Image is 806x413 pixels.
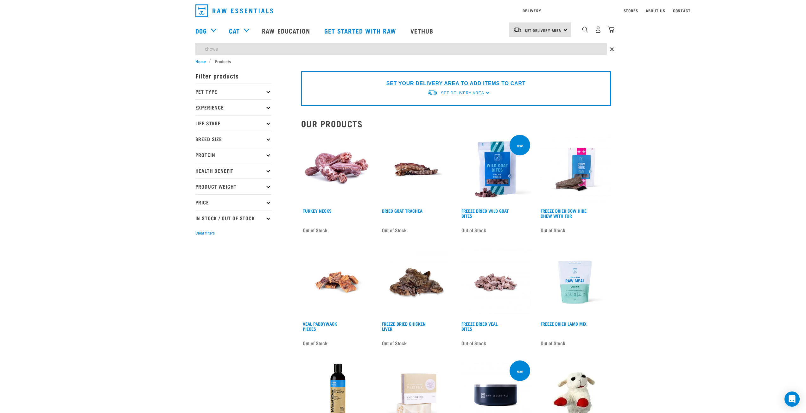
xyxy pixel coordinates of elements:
img: RE Product Shoot 2023 Nov8602 [539,134,611,205]
a: Freeze Dried Cow Hide Chew with Fur [541,210,587,217]
span: Out of Stock [541,338,565,348]
h2: Our Products [301,119,611,128]
a: Veal Paddywack Pieces [303,322,337,330]
img: van-moving.png [428,89,438,96]
nav: dropdown navigation [71,18,736,43]
span: Out of Stock [303,338,327,348]
p: Breed Size [195,131,271,147]
img: Raw Essentials Freeze Dried Wild Goat Bites PetTreats Product Shot [460,134,532,205]
p: Health Benefit [195,163,271,178]
a: Turkey Necks [303,210,332,212]
p: Product Weight [195,178,271,194]
p: Pet Type [195,84,271,99]
button: Clear filters [195,230,215,236]
nav: dropdown navigation [190,2,616,20]
div: Open Intercom Messenger [784,391,800,407]
p: Filter products [195,68,271,84]
p: In Stock / Out Of Stock [195,210,271,226]
p: Protein [195,147,271,163]
a: Dog [195,26,207,35]
a: Freeze Dried Veal Bites [461,322,498,330]
a: Freeze Dried Lamb Mix [541,322,587,325]
img: Dried Veal Bites 1698 [460,246,532,318]
a: Freeze Dried Chicken Liver [382,322,426,330]
img: RE Product Shoot 2023 Nov8677 [539,246,611,318]
span: Out of Stock [382,338,407,348]
div: new! [514,367,526,376]
a: Contact [673,9,691,12]
span: Out of Stock [461,225,486,235]
a: Cat [229,26,240,35]
div: new! [514,141,526,151]
img: home-icon@2x.png [608,26,614,33]
nav: breadcrumbs [195,58,611,65]
img: Raw Essentials Logo [195,4,273,17]
a: Get started with Raw [318,18,404,43]
p: Experience [195,99,271,115]
span: Set Delivery Area [525,29,562,31]
img: user.png [595,26,601,33]
a: Dried Goat Trachea [382,210,422,212]
img: Raw Essentials Goat Trachea [380,134,452,205]
img: van-moving.png [513,27,522,33]
p: Price [195,194,271,210]
span: Out of Stock [303,225,327,235]
span: Out of Stock [541,225,565,235]
img: 1259 Turkey Necks 01 [301,134,373,205]
span: Out of Stock [461,338,486,348]
img: Veal pad pieces [301,246,373,318]
span: × [610,43,614,55]
p: Life Stage [195,115,271,131]
img: 16327 [380,246,452,318]
a: Delivery [523,9,541,12]
p: SET YOUR DELIVERY AREA TO ADD ITEMS TO CART [386,80,525,87]
img: home-icon-1@2x.png [582,27,588,33]
input: Search... [195,43,607,55]
span: Home [195,58,206,65]
a: Stores [624,9,638,12]
a: Raw Education [256,18,318,43]
a: Freeze Dried Wild Goat Bites [461,210,509,217]
a: Vethub [404,18,441,43]
a: About Us [646,9,665,12]
span: Set Delivery Area [441,91,484,95]
span: Out of Stock [382,225,407,235]
a: Home [195,58,209,65]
